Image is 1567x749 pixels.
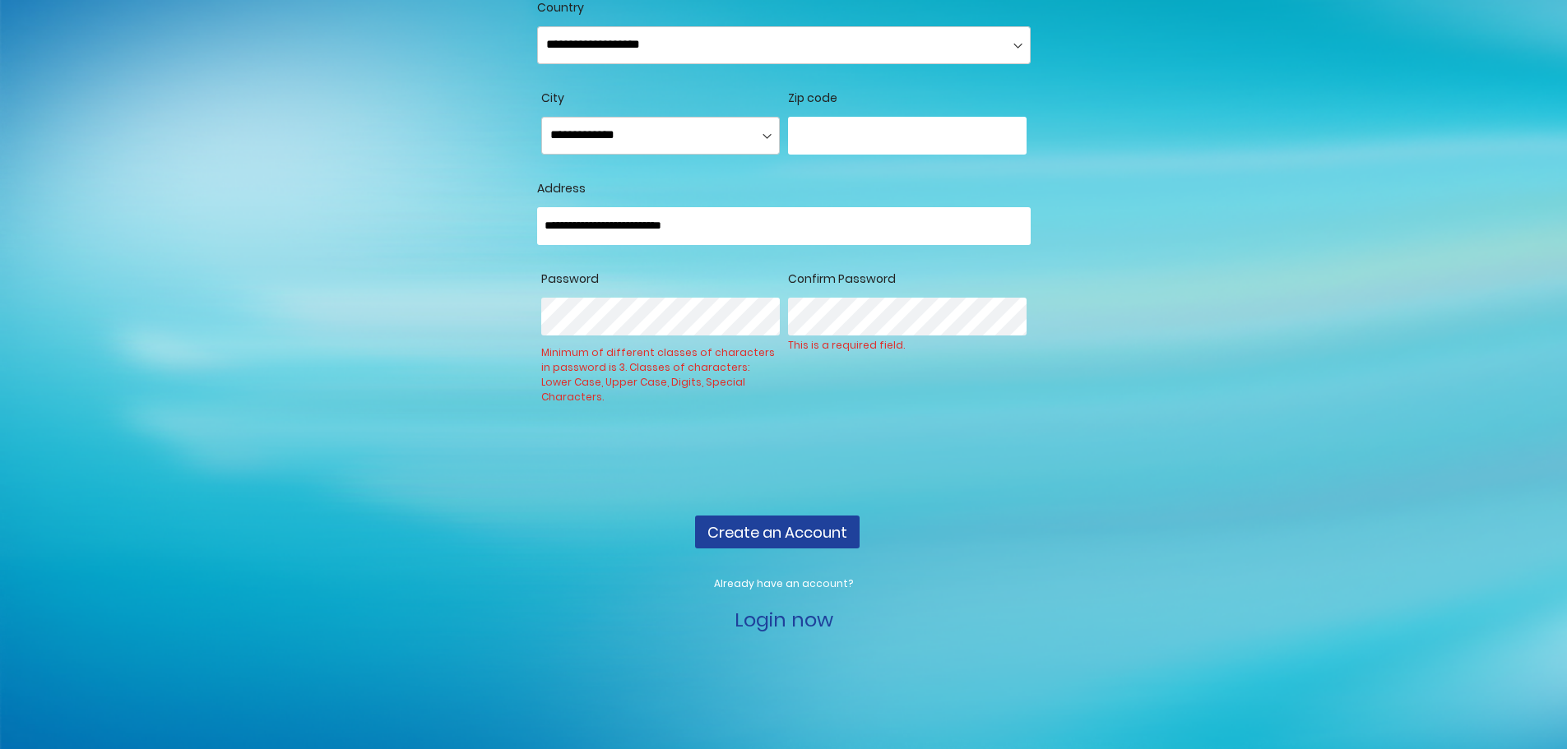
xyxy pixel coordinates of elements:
span: City [541,90,564,106]
div: This is a required field. [788,338,905,353]
iframe: reCAPTCHA [537,410,787,474]
a: Login now [735,606,833,633]
span: Zip code [788,90,837,106]
p: Already have an account? [537,576,1031,591]
button: Create an Account [695,516,860,548]
span: Address [537,180,586,196]
span: Create an Account [707,522,847,543]
span: Confirm Password [788,270,896,287]
div: Minimum of different classes of characters in password is 3. Classes of characters: Lower Case, U... [541,345,780,359]
span: Password [541,270,599,287]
